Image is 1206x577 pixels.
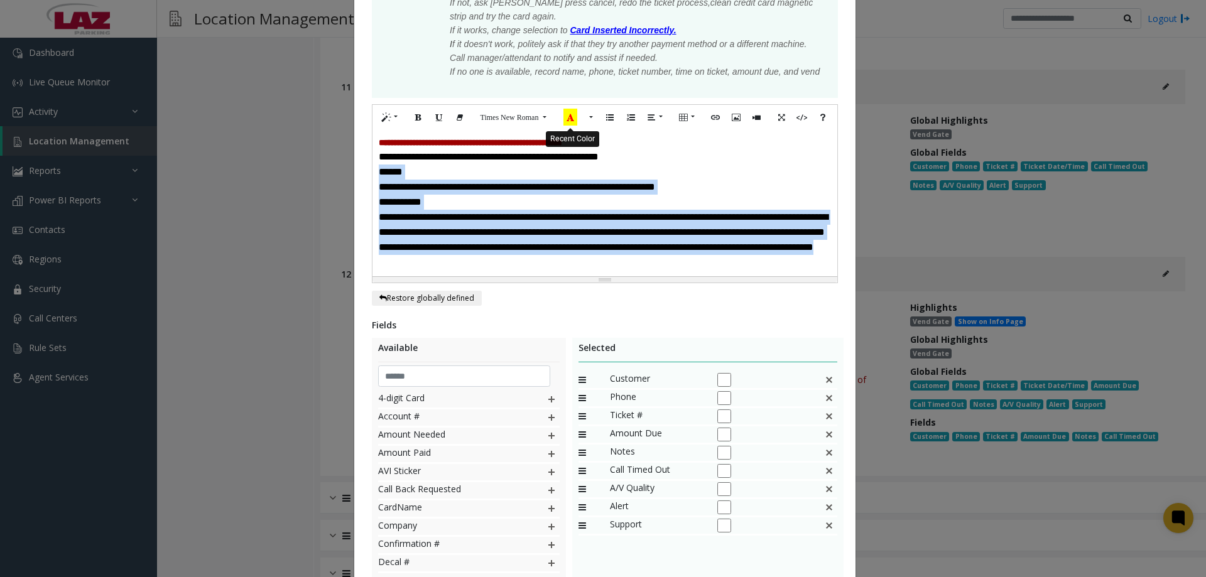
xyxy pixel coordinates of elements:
[824,499,834,515] img: This is a default field and cannot be deleted.
[372,277,837,283] div: Resize
[546,537,557,553] img: plusIcon.svg
[378,464,521,480] span: AVI Sticker
[746,108,768,127] button: Video
[378,555,521,571] span: Decal #
[378,446,521,462] span: Amount Paid
[824,426,834,443] img: false
[546,131,599,146] div: Recent Color
[378,500,521,517] span: CardName
[824,372,834,388] img: false
[546,519,557,535] img: plusIcon.svg
[449,108,470,127] button: Remove Font Style (CTRL+\)
[378,482,521,499] span: Call Back Requested
[824,517,834,534] img: This is a default field and cannot be deleted.
[546,391,557,407] img: plusIcon.svg
[450,67,820,77] span: If no one is available, record name, phone, ticket number, time on ticket, amount due, and vend
[378,391,521,407] span: 4-digit Card
[378,537,521,553] span: Confirmation #
[725,108,747,127] button: Picture
[428,108,450,127] button: Underline (CTRL+U)
[705,108,726,127] button: Link (CTRL+K)
[610,463,704,479] span: Call Timed Out
[546,482,557,499] img: plusIcon.svg
[546,428,557,444] img: plusIcon.svg
[620,108,641,127] button: Ordered list (CTRL+SHIFT+NUM8)
[791,108,813,127] button: Code View
[824,481,834,497] img: This is a default field and cannot be deleted.
[408,108,429,127] button: Bold (CTRL+B)
[452,39,807,49] span: f it doesn't work, politely ask if that they try another payment method or a different machine.
[824,390,834,406] img: false
[610,517,704,534] span: Support
[610,372,704,388] span: Customer
[378,409,521,426] span: Account #
[546,500,557,517] img: plusIcon.svg
[579,341,838,362] div: Selected
[584,108,596,127] button: More Color
[673,108,702,127] button: Table
[474,108,553,127] button: Font Family
[610,445,704,461] span: Notes
[450,39,452,49] span: I
[450,53,658,63] span: Call manager/attendant to notify and assist if needed.
[812,108,834,127] button: Help
[378,341,560,362] div: Available
[546,555,557,571] img: plusIcon.svg
[546,409,557,426] img: plusIcon.svg
[610,426,704,443] span: Amount Due
[610,390,704,406] span: Phone
[378,428,521,444] span: Amount Needed
[610,408,704,424] span: Ticket #
[372,291,482,306] button: Restore globally defined
[546,464,557,480] img: plusIcon.svg
[771,108,792,127] button: Full Screen
[610,481,704,497] span: A/V Quality
[378,519,521,535] span: Company
[481,113,539,122] span: Times New Roman
[641,108,670,127] button: Paragraph
[824,408,834,424] img: false
[599,108,621,127] button: Unordered list (CTRL+SHIFT+NUM7)
[610,499,704,515] span: Alert
[372,318,838,332] div: Fields
[824,445,834,461] img: This is a default field and cannot be deleted.
[557,108,584,127] button: Recent Color
[376,108,405,127] button: Style
[546,446,557,462] img: plusIcon.svg
[824,463,834,479] img: false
